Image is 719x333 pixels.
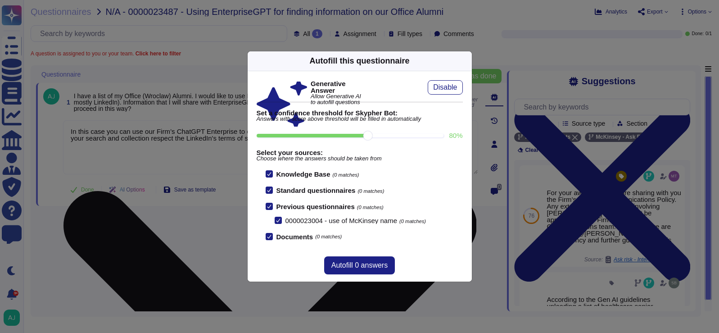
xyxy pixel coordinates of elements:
span: (0 matches) [357,188,384,194]
b: Knowledge Base [276,170,330,178]
b: Generative Answer [311,80,362,94]
span: Autofill 0 answers [331,262,388,269]
span: (0 matches) [315,234,342,239]
label: 80 % [449,132,462,139]
span: Answers with score above threshold will be filled in automatically [257,116,463,122]
button: Disable [428,80,462,95]
b: Previous questionnaires [276,203,355,210]
div: Autofill this questionnaire [309,55,409,67]
span: Choose where the answers should be taken from [257,156,463,162]
span: Allow Generative AI to autofill questions [311,94,362,105]
b: Documents [276,233,313,240]
span: Disable [433,84,457,91]
b: Select your sources: [257,149,463,156]
span: (0 matches) [333,172,359,178]
b: Standard questionnaires [276,187,356,194]
span: 0000023004 - use of McKinsey name [285,217,398,224]
button: Autofill 0 answers [324,256,395,274]
span: (0 matches) [399,219,426,224]
b: Set a confidence threshold for Skypher Bot: [257,109,463,116]
span: (0 matches) [357,205,384,210]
